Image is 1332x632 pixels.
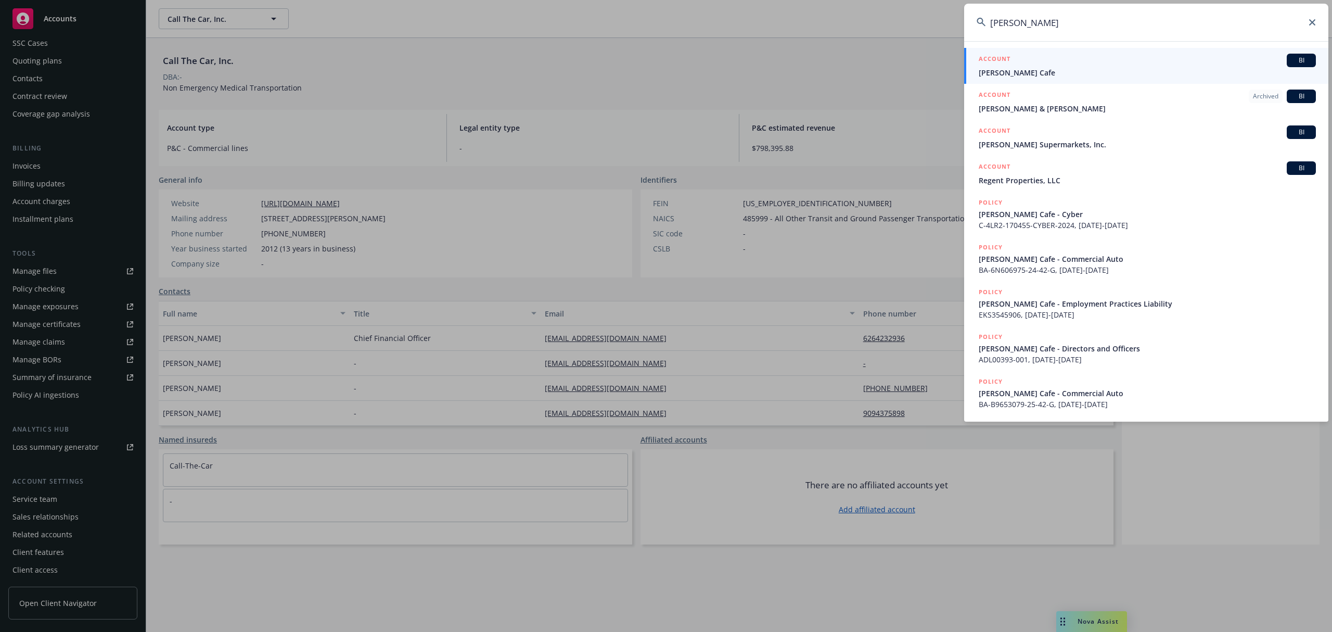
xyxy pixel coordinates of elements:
span: EKS3545906, [DATE]-[DATE] [979,309,1316,320]
span: [PERSON_NAME] Cafe [979,67,1316,78]
span: [PERSON_NAME] Cafe - Directors and Officers [979,343,1316,354]
a: POLICY[PERSON_NAME] Cafe - Commercial AutoBA-B9653079-25-42-G, [DATE]-[DATE] [964,371,1328,415]
input: Search... [964,4,1328,41]
h5: POLICY [979,376,1003,387]
span: Archived [1253,92,1278,101]
span: ADL00393-001, [DATE]-[DATE] [979,354,1316,365]
a: POLICY[PERSON_NAME] Cafe - Directors and OfficersADL00393-001, [DATE]-[DATE] [964,326,1328,371]
span: [PERSON_NAME] & [PERSON_NAME] [979,103,1316,114]
span: [PERSON_NAME] Cafe - Commercial Auto [979,254,1316,264]
span: BI [1291,128,1312,137]
a: ACCOUNTArchivedBI[PERSON_NAME] & [PERSON_NAME] [964,84,1328,120]
h5: POLICY [979,242,1003,252]
span: C-4LR2-170455-CYBER-2024, [DATE]-[DATE] [979,220,1316,231]
h5: ACCOUNT [979,125,1010,138]
h5: POLICY [979,197,1003,208]
a: ACCOUNTBI[PERSON_NAME] Cafe [964,48,1328,84]
span: [PERSON_NAME] Cafe - Commercial Auto [979,388,1316,399]
span: [PERSON_NAME] Supermarkets, Inc. [979,139,1316,150]
span: [PERSON_NAME] Cafe - Cyber [979,209,1316,220]
a: POLICY[PERSON_NAME] Cafe - Employment Practices LiabilityEKS3545906, [DATE]-[DATE] [964,281,1328,326]
a: POLICY[PERSON_NAME] Cafe - Commercial AutoBA-6N606975-24-42-G, [DATE]-[DATE] [964,236,1328,281]
a: ACCOUNTBI[PERSON_NAME] Supermarkets, Inc. [964,120,1328,156]
h5: ACCOUNT [979,161,1010,174]
span: BA-B9653079-25-42-G, [DATE]-[DATE] [979,399,1316,410]
h5: ACCOUNT [979,90,1010,102]
span: BI [1291,56,1312,65]
span: BI [1291,163,1312,173]
h5: ACCOUNT [979,54,1010,66]
span: Regent Properties, LLC [979,175,1316,186]
span: BA-6N606975-24-42-G, [DATE]-[DATE] [979,264,1316,275]
h5: POLICY [979,332,1003,342]
span: BI [1291,92,1312,101]
a: POLICY[PERSON_NAME] Cafe - CyberC-4LR2-170455-CYBER-2024, [DATE]-[DATE] [964,192,1328,236]
span: [PERSON_NAME] Cafe - Employment Practices Liability [979,298,1316,309]
h5: POLICY [979,287,1003,297]
a: ACCOUNTBIRegent Properties, LLC [964,156,1328,192]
